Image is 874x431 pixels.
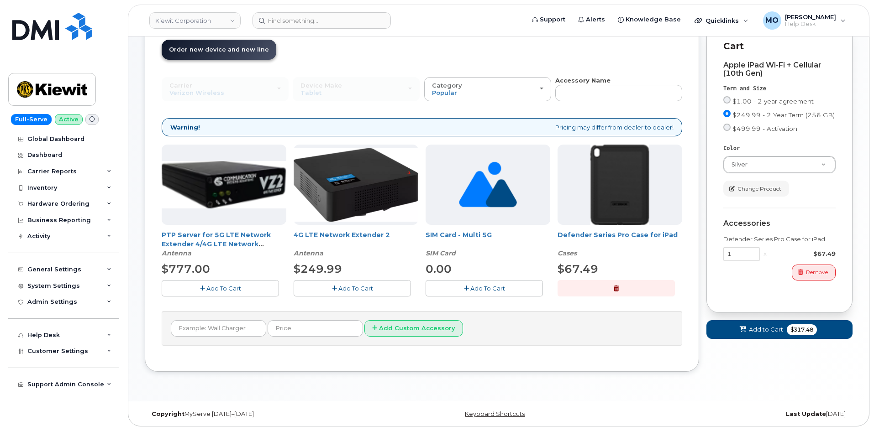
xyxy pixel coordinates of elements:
span: Category [432,82,462,89]
div: 4G LTE Network Extender 2 [294,230,418,258]
div: SIM Card - Multi 5G [426,230,550,258]
button: Remove [792,265,836,280]
em: SIM Card [426,249,456,257]
strong: Accessory Name [555,77,611,84]
input: $249.99 - 2 Year Term (256 GB) [723,110,731,117]
input: $499.99 - Activation [723,124,731,131]
p: Cart [723,40,836,53]
div: [DATE] [616,410,853,418]
div: Term and Size [723,85,836,93]
span: [PERSON_NAME] [785,13,836,21]
span: Add To Cart [206,285,241,292]
a: PTP Server for 5G LTE Network Extender 4/4G LTE Network Extender 3 [162,231,271,257]
a: Support [526,10,572,29]
a: Knowledge Base [611,10,687,29]
span: Help Desk [785,21,836,28]
span: $67.49 [558,262,598,275]
img: no_image_found-2caef05468ed5679b831cfe6fc140e25e0c280774317ffc20a367ab7fd17291e.png [459,145,517,225]
div: Defender Series Pro Case for iPad [723,235,836,244]
iframe: Messenger Launcher [834,391,867,424]
span: Change Product [737,185,781,193]
a: Defender Series Pro Case for iPad [558,231,678,239]
span: Add to Cart [749,325,783,334]
div: $67.49 [770,249,836,258]
a: Silver [724,156,835,173]
span: Silver [732,161,748,168]
span: Alerts [586,15,605,24]
strong: Warning! [170,123,200,132]
a: Alerts [572,10,611,29]
span: 0.00 [426,262,452,275]
span: Support [540,15,565,24]
input: Find something... [253,12,391,29]
span: $777.00 [162,262,210,275]
button: Category Popular [424,77,551,101]
a: Keyboard Shortcuts [465,410,525,417]
span: Add To Cart [470,285,505,292]
span: Popular [432,89,457,96]
div: PTP Server for 5G LTE Network Extender 4/4G LTE Network Extender 3 [162,230,286,258]
img: 4glte_extender.png [294,148,418,222]
em: Antenna [162,249,191,257]
span: $1.00 - 2 year agreement [732,98,814,105]
a: 4G LTE Network Extender 2 [294,231,390,239]
span: $249.99 - 2 Year Term (256 GB) [732,111,835,119]
a: Kiewit Corporation [149,12,241,29]
div: Pricing may differ from dealer to dealer! [162,118,682,137]
img: defenderipad10thgen.png [590,145,649,225]
button: Add To Cart [162,280,279,296]
div: Quicklinks [688,11,755,30]
span: Remove [806,268,828,276]
span: Order new device and new line [169,46,269,53]
span: Quicklinks [706,17,739,24]
img: Casa_Sysem.png [162,161,286,208]
span: $249.99 [294,262,342,275]
span: $317.48 [787,324,817,335]
button: Add to Cart $317.48 [706,320,853,339]
div: MyServe [DATE]–[DATE] [145,410,381,418]
button: Add To Cart [294,280,411,296]
input: $1.00 - 2 year agreement [723,96,731,104]
span: Knowledge Base [626,15,681,24]
span: $499.99 - Activation [732,125,797,132]
div: Defender Series Pro Case for iPad [558,230,682,258]
strong: Copyright [152,410,184,417]
a: SIM Card - Multi 5G [426,231,492,239]
input: Example: Wall Charger [171,320,266,337]
div: Color [723,145,836,152]
button: Add Custom Accessory [364,320,463,337]
em: Cases [558,249,577,257]
strong: Last Update [786,410,826,417]
button: Change Product [723,181,789,197]
em: Antenna [294,249,323,257]
div: Mark Oyekunie [757,11,852,30]
span: MO [765,15,779,26]
div: Accessories [723,219,836,228]
button: Add To Cart [426,280,543,296]
div: Apple iPad Wi-Fi + Cellular (10th Gen) [723,61,836,78]
input: Price [268,320,363,337]
span: Add To Cart [338,285,373,292]
div: x [760,249,770,258]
